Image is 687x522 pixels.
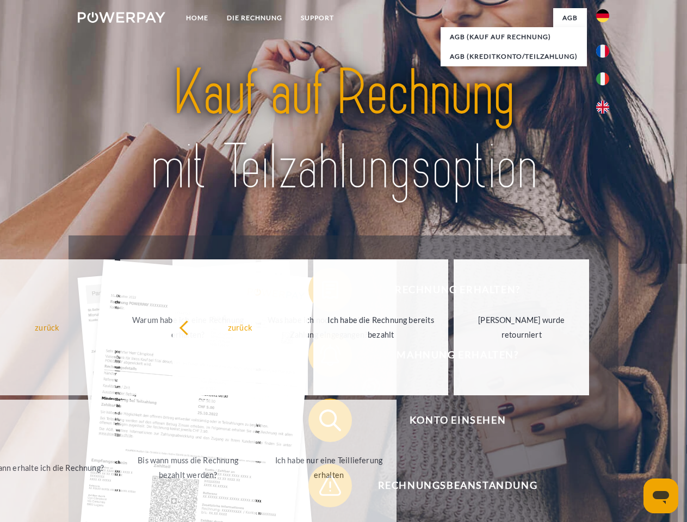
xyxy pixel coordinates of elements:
[127,313,249,342] div: Warum habe ich eine Rechnung erhalten?
[177,8,218,28] a: Home
[643,478,678,513] iframe: Schaltfläche zum Öffnen des Messaging-Fensters
[460,313,583,342] div: [PERSON_NAME] wurde retourniert
[127,453,249,482] div: Bis wann muss die Rechnung bezahlt werden?
[324,399,591,442] span: Konto einsehen
[596,45,609,58] img: fr
[320,313,442,342] div: Ich habe die Rechnung bereits bezahlt
[553,8,587,28] a: agb
[308,464,591,507] button: Rechnungsbeanstandung
[268,453,390,482] div: Ich habe nur eine Teillieferung erhalten
[308,399,591,442] button: Konto einsehen
[179,320,301,334] div: zurück
[441,47,587,66] a: AGB (Kreditkonto/Teilzahlung)
[78,12,165,23] img: logo-powerpay-white.svg
[218,8,292,28] a: DIE RECHNUNG
[596,72,609,85] img: it
[292,8,343,28] a: SUPPORT
[104,52,583,208] img: title-powerpay_de.svg
[596,101,609,114] img: en
[596,9,609,22] img: de
[441,27,587,47] a: AGB (Kauf auf Rechnung)
[324,464,591,507] span: Rechnungsbeanstandung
